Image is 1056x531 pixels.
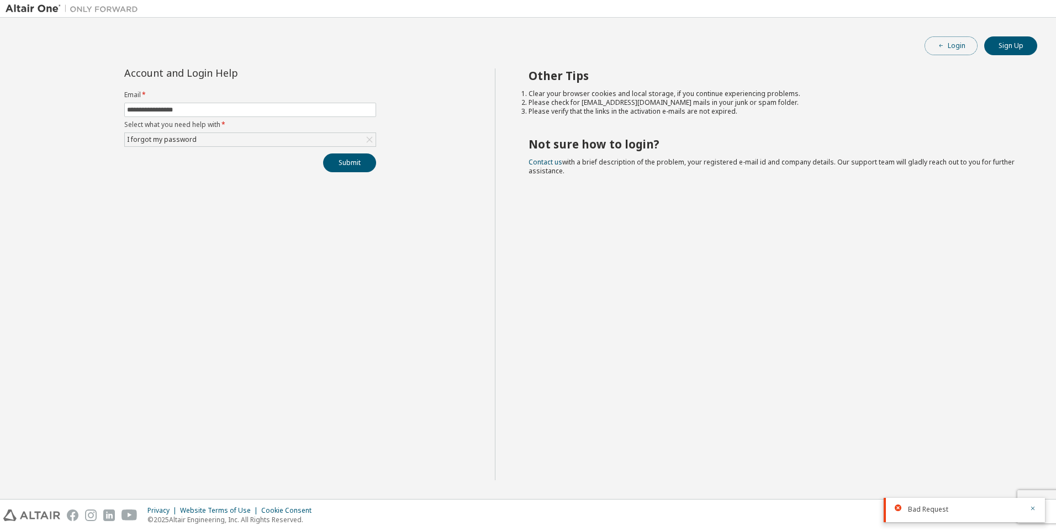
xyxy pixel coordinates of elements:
[529,137,1018,151] h2: Not sure how to login?
[124,120,376,129] label: Select what you need help with
[125,133,376,146] div: I forgot my password
[180,506,261,515] div: Website Terms of Use
[925,36,978,55] button: Login
[125,134,198,146] div: I forgot my password
[529,157,1015,176] span: with a brief description of the problem, your registered e-mail id and company details. Our suppo...
[908,505,948,514] span: Bad Request
[261,506,318,515] div: Cookie Consent
[6,3,144,14] img: Altair One
[323,153,376,172] button: Submit
[984,36,1037,55] button: Sign Up
[103,509,115,521] img: linkedin.svg
[3,509,60,521] img: altair_logo.svg
[529,98,1018,107] li: Please check for [EMAIL_ADDRESS][DOMAIN_NAME] mails in your junk or spam folder.
[529,89,1018,98] li: Clear your browser cookies and local storage, if you continue experiencing problems.
[85,509,97,521] img: instagram.svg
[124,91,376,99] label: Email
[529,68,1018,83] h2: Other Tips
[147,515,318,524] p: © 2025 Altair Engineering, Inc. All Rights Reserved.
[529,107,1018,116] li: Please verify that the links in the activation e-mails are not expired.
[147,506,180,515] div: Privacy
[122,509,138,521] img: youtube.svg
[124,68,326,77] div: Account and Login Help
[529,157,562,167] a: Contact us
[67,509,78,521] img: facebook.svg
